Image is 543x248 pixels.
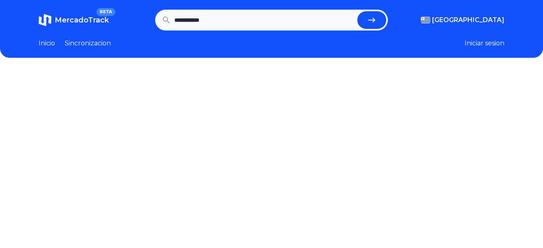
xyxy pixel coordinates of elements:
a: MercadoTrackBETA [39,14,109,26]
button: [GEOGRAPHIC_DATA] [421,15,504,25]
button: Iniciar sesion [465,39,504,48]
span: MercadoTrack [55,16,109,24]
a: Inicio [39,39,55,48]
img: MercadoTrack [39,14,51,26]
a: Sincronizacion [65,39,111,48]
span: BETA [96,8,115,16]
span: [GEOGRAPHIC_DATA] [432,15,504,25]
img: Uruguay [421,17,430,23]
